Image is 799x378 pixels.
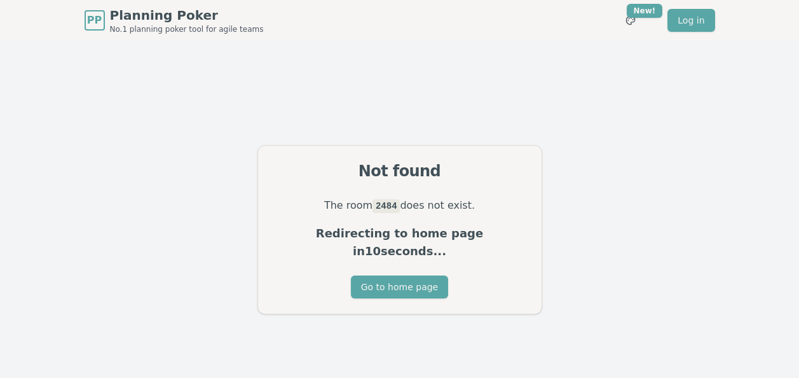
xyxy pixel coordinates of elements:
code: 2484 [372,199,400,213]
span: No.1 planning poker tool for agile teams [110,24,264,34]
p: The room does not exist. [273,197,526,214]
div: Not found [273,161,526,181]
span: Planning Poker [110,6,264,24]
div: New! [627,4,663,18]
a: Log in [667,9,714,32]
a: PPPlanning PokerNo.1 planning poker tool for agile teams [85,6,264,34]
button: New! [619,9,642,32]
p: Redirecting to home page in 10 seconds... [273,225,526,260]
span: PP [87,13,102,28]
button: Go to home page [351,276,448,298]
